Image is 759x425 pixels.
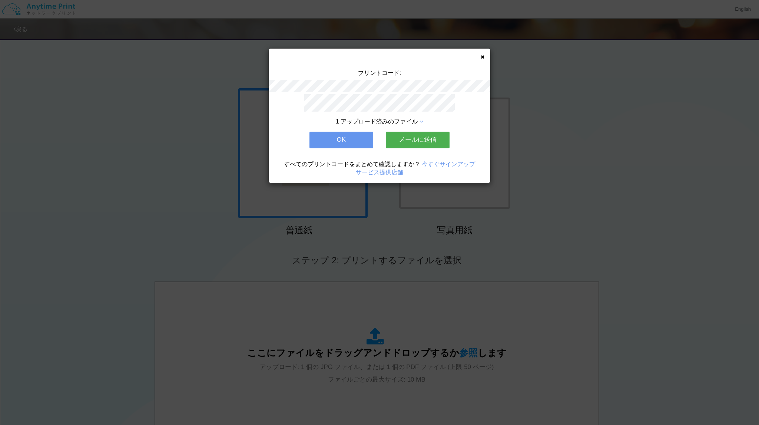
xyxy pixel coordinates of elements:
[422,161,475,167] a: 今すぐサインアップ
[309,132,373,148] button: OK
[358,70,401,76] span: プリントコード:
[284,161,420,167] span: すべてのプリントコードをまとめて確認しますか？
[386,132,450,148] button: メールに送信
[336,118,418,125] span: 1 アップロード済みのファイル
[356,169,403,175] a: サービス提供店舗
